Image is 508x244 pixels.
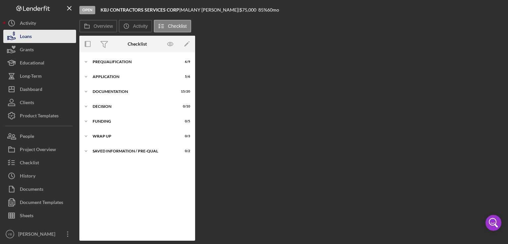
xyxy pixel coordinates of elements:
[20,130,34,144] div: People
[3,109,76,122] button: Product Templates
[178,149,190,153] div: 0 / 2
[3,96,76,109] button: Clients
[3,69,76,83] button: Long-Term
[486,215,501,231] div: Open Intercom Messenger
[178,90,190,94] div: 15 / 20
[93,149,174,153] div: Saved Information / Pre-Qual
[93,119,174,123] div: Funding
[3,143,76,156] button: Project Overview
[94,23,113,29] label: Overview
[79,6,95,14] div: Open
[3,43,76,56] button: Grants
[20,69,42,84] div: Long-Term
[3,196,76,209] button: Document Templates
[3,227,76,241] button: YB[PERSON_NAME]
[20,209,33,224] div: Sheets
[3,17,76,30] button: Activity
[3,156,76,169] button: Checklist
[20,17,36,31] div: Activity
[93,90,174,94] div: Documentation
[3,130,76,143] button: People
[3,183,76,196] button: Documents
[3,83,76,96] button: Dashboard
[178,119,190,123] div: 0 / 5
[178,104,190,108] div: 0 / 10
[154,20,191,32] button: Checklist
[20,96,34,111] div: Clients
[133,23,148,29] label: Activity
[20,109,59,124] div: Product Templates
[267,7,279,13] div: 60 mo
[258,7,267,13] div: 85 %
[3,56,76,69] button: Educational
[20,143,56,158] div: Project Overview
[3,169,76,183] button: History
[93,75,174,79] div: Application
[128,41,147,47] div: Checklist
[20,83,42,98] div: Dashboard
[168,23,187,29] label: Checklist
[20,183,43,197] div: Documents
[93,60,174,64] div: Prequalification
[8,232,12,236] text: YB
[178,75,190,79] div: 5 / 6
[93,104,174,108] div: Decision
[101,7,179,13] b: KBJ CONTRACTORS SERVICES CORP
[93,134,174,138] div: Wrap up
[20,30,32,45] div: Loans
[20,169,35,184] div: History
[20,196,63,211] div: Document Templates
[17,227,60,242] div: [PERSON_NAME]
[20,156,39,171] div: Checklist
[79,20,117,32] button: Overview
[20,43,34,58] div: Grants
[239,7,256,13] span: $75,000
[119,20,152,32] button: Activity
[101,7,181,13] div: |
[181,7,239,13] div: MALANY [PERSON_NAME] |
[178,60,190,64] div: 6 / 9
[3,30,76,43] button: Loans
[3,209,76,222] button: Sheets
[20,56,44,71] div: Educational
[178,134,190,138] div: 0 / 3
